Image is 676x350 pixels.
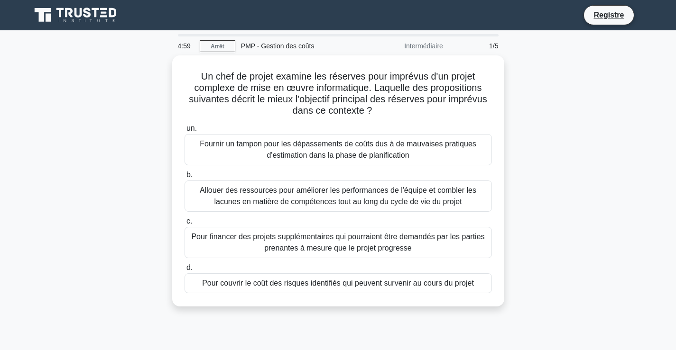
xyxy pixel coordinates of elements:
[593,11,624,19] font: Registre
[202,279,474,287] font: Pour couvrir le coût des risques identifiés qui peuvent survenir au cours du projet
[189,71,487,116] font: Un chef de projet examine les réserves pour imprévus d'un projet complexe de mise en œuvre inform...
[200,140,476,159] font: Fournir un tampon pour les dépassements de coûts dus à de mauvaises pratiques d'estimation dans l...
[588,9,630,21] a: Registre
[404,42,443,50] font: Intermédiaire
[200,186,476,206] font: Allouer des ressources pour améliorer les performances de l'équipe et combler les lacunes en mati...
[200,40,235,52] a: Arrêt
[178,42,191,50] font: 4:59
[186,171,193,179] font: b.
[211,43,224,50] font: Arrêt
[186,217,192,225] font: c.
[191,233,484,252] font: Pour financer des projets supplémentaires qui pourraient être demandés par les parties prenantes ...
[186,263,193,271] font: d.
[186,124,197,132] font: un.
[489,42,498,50] font: 1/5
[241,42,315,50] font: PMP - Gestion des coûts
